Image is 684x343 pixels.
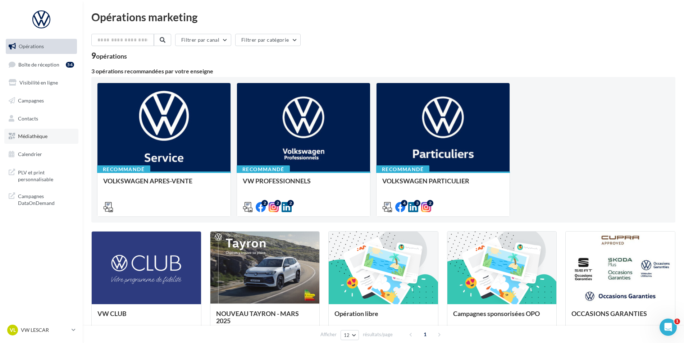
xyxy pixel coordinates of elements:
div: Recommandé [237,165,290,173]
span: Campagnes DataOnDemand [18,191,74,207]
span: VW CLUB [97,310,127,317]
div: 2 [261,200,268,206]
div: 3 opérations recommandées par votre enseigne [91,68,675,74]
div: opérations [96,53,127,59]
a: PLV et print personnalisable [4,165,78,186]
span: résultats/page [363,331,393,338]
a: Visibilité en ligne [4,75,78,90]
button: 12 [341,330,359,340]
span: VOLKSWAGEN APRES-VENTE [103,177,192,185]
span: Opérations [19,43,44,49]
a: Campagnes DataOnDemand [4,188,78,210]
span: Opération libre [334,310,378,317]
span: VOLKSWAGEN PARTICULIER [382,177,469,185]
div: 2 [274,200,281,206]
div: 4 [401,200,407,206]
a: Calendrier [4,147,78,162]
div: Opérations marketing [91,12,675,22]
a: Médiathèque [4,129,78,144]
a: Campagnes [4,93,78,108]
span: Contacts [18,115,38,121]
span: Calendrier [18,151,42,157]
iframe: Intercom live chat [660,319,677,336]
div: 2 [427,200,433,206]
span: Campagnes [18,97,44,104]
p: VW LESCAR [21,326,69,334]
div: 54 [66,62,74,68]
span: NOUVEAU TAYRON - MARS 2025 [216,310,299,325]
a: VL VW LESCAR [6,323,77,337]
div: 9 [91,52,127,60]
a: Opérations [4,39,78,54]
span: Médiathèque [18,133,47,139]
div: Recommandé [97,165,150,173]
span: 1 [419,329,431,340]
span: Visibilité en ligne [19,79,58,86]
span: OCCASIONS GARANTIES [571,310,647,317]
span: 12 [344,332,350,338]
span: VL [10,326,16,334]
span: 1 [674,319,680,324]
span: PLV et print personnalisable [18,168,74,183]
span: VW PROFESSIONNELS [243,177,311,185]
span: Campagnes sponsorisées OPO [453,310,540,317]
div: Recommandé [376,165,429,173]
span: Boîte de réception [18,61,59,67]
button: Filtrer par canal [175,34,231,46]
div: 2 [287,200,294,206]
a: Contacts [4,111,78,126]
span: Afficher [320,331,337,338]
div: 3 [414,200,420,206]
button: Filtrer par catégorie [235,34,301,46]
a: Boîte de réception54 [4,57,78,72]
